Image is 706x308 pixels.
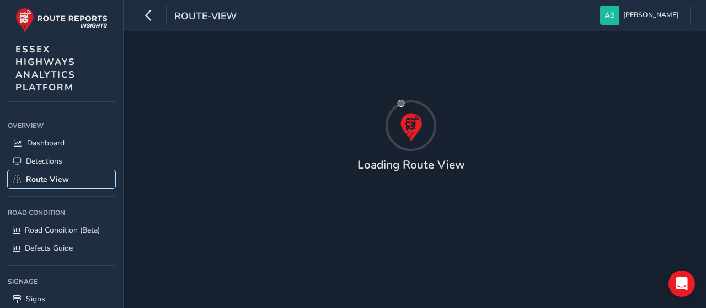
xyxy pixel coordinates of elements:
[25,243,73,253] span: Defects Guide
[668,271,695,297] div: Open Intercom Messenger
[25,225,100,235] span: Road Condition (Beta)
[27,138,65,148] span: Dashboard
[26,156,62,166] span: Detections
[26,174,69,185] span: Route View
[174,9,237,25] span: route-view
[8,239,115,257] a: Defects Guide
[8,221,115,239] a: Road Condition (Beta)
[8,204,115,221] div: Road Condition
[600,6,619,25] img: diamond-layout
[15,8,108,33] img: rr logo
[357,158,465,172] h4: Loading Route View
[8,134,115,152] a: Dashboard
[26,294,45,304] span: Signs
[600,6,682,25] button: [PERSON_NAME]
[8,170,115,188] a: Route View
[8,273,115,290] div: Signage
[8,152,115,170] a: Detections
[15,43,76,94] span: ESSEX HIGHWAYS ANALYTICS PLATFORM
[623,6,678,25] span: [PERSON_NAME]
[8,290,115,308] a: Signs
[8,117,115,134] div: Overview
